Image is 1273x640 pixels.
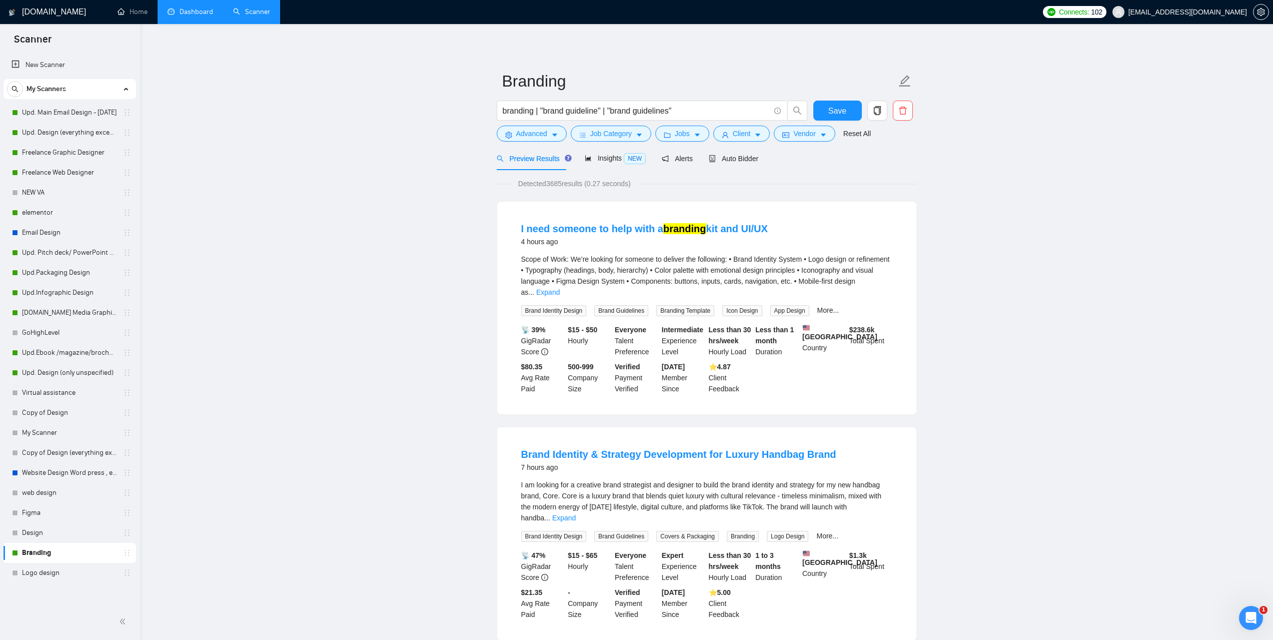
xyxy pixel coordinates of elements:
[615,551,646,559] b: Everyone
[813,101,862,121] button: Save
[22,503,117,523] a: Figma
[753,324,800,357] div: Duration
[566,361,613,394] div: Company Size
[1253,8,1268,16] span: setting
[528,288,534,296] span: ...
[521,326,546,334] b: 📡 39%
[505,131,512,139] span: setting
[568,588,570,596] b: -
[123,469,131,477] span: holder
[1259,606,1267,614] span: 1
[123,129,131,137] span: holder
[847,550,894,583] div: Total Spent
[662,363,685,371] b: [DATE]
[656,531,719,542] span: Covers & Packaging
[579,131,586,139] span: bars
[22,443,117,463] a: Copy of Design (everything except unspecified)
[1115,9,1122,16] span: user
[1059,7,1089,18] span: Connects:
[624,153,646,164] span: NEW
[816,532,838,540] a: More...
[571,126,651,142] button: barsJob Categorycaret-down
[119,616,129,626] span: double-left
[662,155,693,163] span: Alerts
[615,588,640,596] b: Verified
[713,126,770,142] button: userClientcaret-down
[709,363,731,371] b: ⭐️ 4.87
[613,550,660,583] div: Talent Preference
[898,75,911,88] span: edit
[123,389,131,397] span: holder
[521,449,836,460] a: Brand Identity & Strategy Development for Luxury Handbag Brand
[516,128,547,139] span: Advanced
[767,531,808,542] span: Logo Design
[519,550,566,583] div: GigRadar Score
[123,289,131,297] span: holder
[1091,7,1102,18] span: 102
[123,229,131,237] span: holder
[123,209,131,217] span: holder
[817,306,839,314] a: More...
[519,587,566,620] div: Avg Rate Paid
[552,514,576,522] a: Expand
[709,551,751,570] b: Less than 30 hrs/week
[803,324,810,331] img: 🇺🇸
[662,551,684,559] b: Expert
[709,155,716,162] span: robot
[594,305,648,316] span: Brand Guidelines
[585,155,592,162] span: area-chart
[123,189,131,197] span: holder
[613,324,660,357] div: Talent Preference
[707,550,754,583] div: Hourly Load
[9,5,16,21] img: logo
[585,154,646,162] span: Insights
[707,361,754,394] div: Client Feedback
[511,178,638,189] span: Detected 3685 results (0.27 seconds)
[502,69,896,94] input: Scanner name...
[662,588,685,596] b: [DATE]
[22,523,117,543] a: Design
[123,429,131,437] span: holder
[753,550,800,583] div: Duration
[849,326,875,334] b: $ 238.6k
[22,303,117,323] a: [DOMAIN_NAME] Media Graphics
[755,326,794,345] b: Less than 1 month
[123,569,131,577] span: holder
[615,326,646,334] b: Everyone
[590,128,632,139] span: Job Category
[123,369,131,377] span: holder
[722,131,729,139] span: user
[22,383,117,403] a: Virtual assistance
[893,106,912,115] span: delete
[675,128,690,139] span: Jobs
[118,8,148,16] a: homeHome
[22,403,117,423] a: Copy of Design
[615,363,640,371] b: Verified
[123,109,131,117] span: holder
[521,461,836,473] div: 7 hours ago
[123,169,131,177] span: holder
[802,324,877,341] b: [GEOGRAPHIC_DATA]
[1253,4,1269,20] button: setting
[521,236,768,248] div: 4 hours ago
[722,305,762,316] span: Icon Design
[655,126,709,142] button: folderJobscaret-down
[660,361,707,394] div: Member Since
[660,587,707,620] div: Member Since
[568,363,593,371] b: 500-999
[123,449,131,457] span: holder
[803,550,810,557] img: 🇺🇸
[22,423,117,443] a: My Scanner
[521,588,543,596] b: $21.35
[594,531,648,542] span: Brand Guidelines
[22,543,117,563] a: Branding
[664,131,671,139] span: folder
[566,550,613,583] div: Hourly
[233,8,270,16] a: searchScanner
[754,131,761,139] span: caret-down
[22,263,117,283] a: Upd.Packaging Design
[843,128,871,139] a: Reset All
[521,223,768,234] a: I need someone to help with abrandingkit and UI/UX
[893,101,913,121] button: delete
[536,288,560,296] a: Expand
